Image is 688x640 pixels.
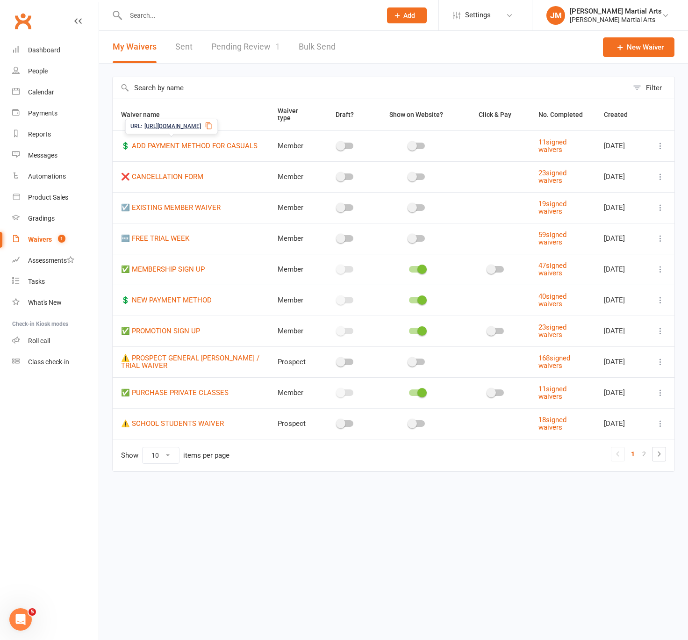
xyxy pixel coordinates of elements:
a: 💲 NEW PAYMENT METHOD [121,296,212,304]
input: Search by name [113,77,628,99]
a: Product Sales [12,187,99,208]
div: Dashboard [28,46,60,54]
a: 11signed waivers [538,138,566,154]
td: [DATE] [595,346,646,377]
th: No. Completed [530,99,595,130]
a: 1 [627,447,638,460]
button: Created [604,109,638,120]
a: Clubworx [11,9,35,33]
a: Bulk Send [299,31,336,63]
button: Click & Pay [470,109,522,120]
a: Assessments [12,250,99,271]
div: [PERSON_NAME] Martial Arts [570,7,662,15]
a: ⚠️ SCHOOL STUDENTS WAIVER [121,419,224,428]
a: 💲 ADD PAYMENT METHOD FOR CASUALS [121,142,258,150]
td: [DATE] [595,161,646,192]
td: Member [269,316,319,346]
td: [DATE] [595,377,646,408]
div: Show [121,447,229,464]
a: Messages [12,145,99,166]
div: items per page [183,452,229,460]
div: Roll call [28,337,50,345]
input: Search... [123,9,375,22]
a: 47signed waivers [538,261,566,278]
div: Product Sales [28,194,68,201]
div: Gradings [28,215,55,222]
td: [DATE] [595,285,646,316]
span: [URL][DOMAIN_NAME] [144,122,201,131]
div: Calendar [28,88,54,96]
td: Prospect [269,346,319,377]
span: Show on Website? [389,111,443,118]
td: Prospect [269,408,319,439]
button: Add [387,7,427,23]
div: Payments [28,109,57,117]
span: Settings [465,5,491,26]
iframe: Intercom live chat [9,608,32,631]
span: URL: [130,122,142,131]
td: [DATE] [595,316,646,346]
div: Waivers [28,236,52,243]
a: Tasks [12,271,99,292]
a: ❌ CANCELLATION FORM [121,173,203,181]
span: 5 [29,608,36,616]
a: ✅ MEMBERSHIP SIGN UP [121,265,205,273]
td: Member [269,130,319,161]
span: Created [604,111,638,118]
a: 18signed waivers [538,416,566,432]
div: Tasks [28,278,45,285]
a: What's New [12,292,99,313]
td: Member [269,161,319,192]
a: 23signed waivers [538,169,566,185]
th: Waiver type [269,99,319,130]
a: People [12,61,99,82]
span: Waiver name [121,111,170,118]
button: Filter [628,77,674,99]
a: Class kiosk mode [12,352,99,373]
a: 11signed waivers [538,385,566,401]
a: Roll call [12,331,99,352]
a: Dashboard [12,40,99,61]
td: Member [269,377,319,408]
a: ☑️ EXISTING MEMBER WAIVER [121,203,221,212]
a: New Waiver [603,37,674,57]
td: Member [269,254,319,285]
a: 40signed waivers [538,292,566,309]
td: [DATE] [595,192,646,223]
div: Filter [646,82,662,93]
a: 19signed waivers [538,200,566,216]
span: Add [403,12,415,19]
td: Member [269,223,319,254]
a: 59signed waivers [538,230,566,247]
span: Draft? [336,111,354,118]
div: Automations [28,173,66,180]
div: What's New [28,299,62,306]
div: [PERSON_NAME] Martial Arts [570,15,662,24]
button: Draft? [327,109,364,120]
td: [DATE] [595,130,646,161]
div: JM [546,6,565,25]
td: Member [269,285,319,316]
a: 23signed waivers [538,323,566,339]
a: ⚠️ PROSPECT GENERAL [PERSON_NAME] / TRIAL WAIVER [121,354,259,370]
a: Calendar [12,82,99,103]
div: Reports [28,130,51,138]
a: Gradings [12,208,99,229]
a: Sent [175,31,193,63]
div: People [28,67,48,75]
a: Waivers 1 [12,229,99,250]
a: ✅ PROMOTION SIGN UP [121,327,200,335]
div: Assessments [28,257,74,264]
a: 🆓 FREE TRIAL WEEK [121,234,189,243]
td: [DATE] [595,408,646,439]
span: Click & Pay [479,111,511,118]
button: Show on Website? [381,109,453,120]
a: Pending Review1 [211,31,280,63]
a: 2 [638,447,650,460]
a: 168signed waivers [538,354,570,370]
div: Class check-in [28,358,69,366]
a: Automations [12,166,99,187]
button: My Waivers [113,31,157,63]
td: [DATE] [595,223,646,254]
a: Reports [12,124,99,145]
